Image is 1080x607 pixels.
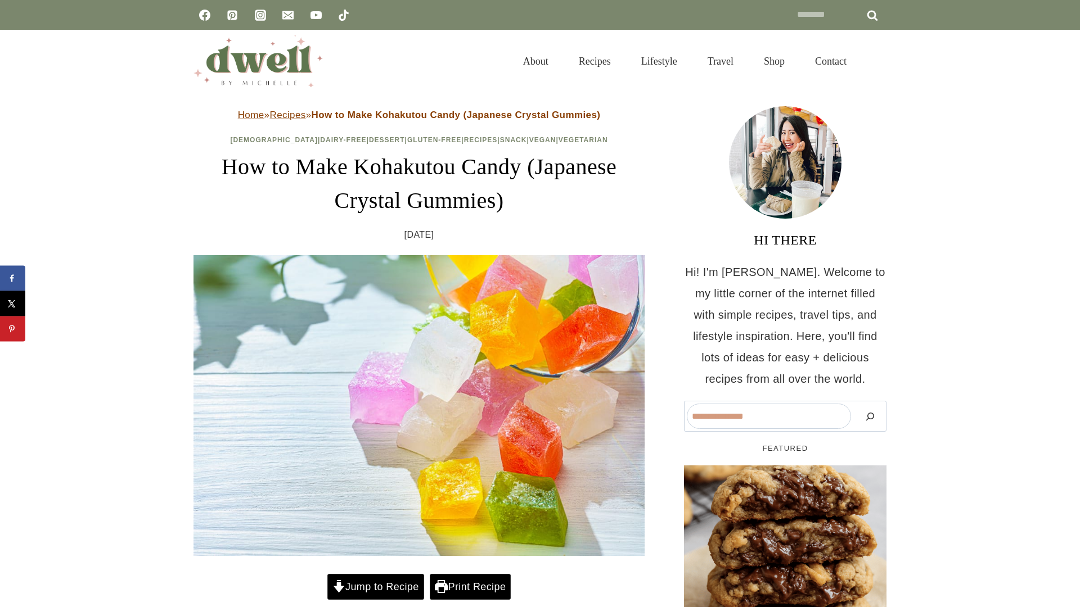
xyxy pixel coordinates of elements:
[559,136,608,144] a: Vegetarian
[249,4,272,26] a: Instagram
[269,110,305,120] a: Recipes
[404,227,434,243] time: [DATE]
[193,4,216,26] a: Facebook
[508,42,564,81] a: About
[193,35,323,87] img: DWELL by michelle
[238,110,601,120] span: » »
[407,136,461,144] a: Gluten-Free
[230,136,318,144] a: [DEMOGRAPHIC_DATA]
[193,150,645,218] h1: How to Make Kohakutou Candy (Japanese Crystal Gummies)
[193,255,645,556] img: colorful kohakutou candy
[238,110,264,120] a: Home
[500,136,527,144] a: Snack
[320,136,366,144] a: Dairy-Free
[464,136,498,144] a: Recipes
[749,42,800,81] a: Shop
[529,136,556,144] a: Vegan
[277,4,299,26] a: Email
[867,52,886,71] button: View Search Form
[692,42,749,81] a: Travel
[332,4,355,26] a: TikTok
[430,574,511,600] a: Print Recipe
[564,42,626,81] a: Recipes
[626,42,692,81] a: Lifestyle
[369,136,405,144] a: Dessert
[221,4,244,26] a: Pinterest
[305,4,327,26] a: YouTube
[230,136,607,144] span: | | | | | | |
[857,404,884,429] button: Search
[684,230,886,250] h3: HI THERE
[312,110,601,120] strong: How to Make Kohakutou Candy (Japanese Crystal Gummies)
[327,574,424,600] a: Jump to Recipe
[800,42,862,81] a: Contact
[684,443,886,454] h5: FEATURED
[508,42,862,81] nav: Primary Navigation
[684,261,886,389] p: Hi! I'm [PERSON_NAME]. Welcome to my little corner of the internet filled with simple recipes, tr...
